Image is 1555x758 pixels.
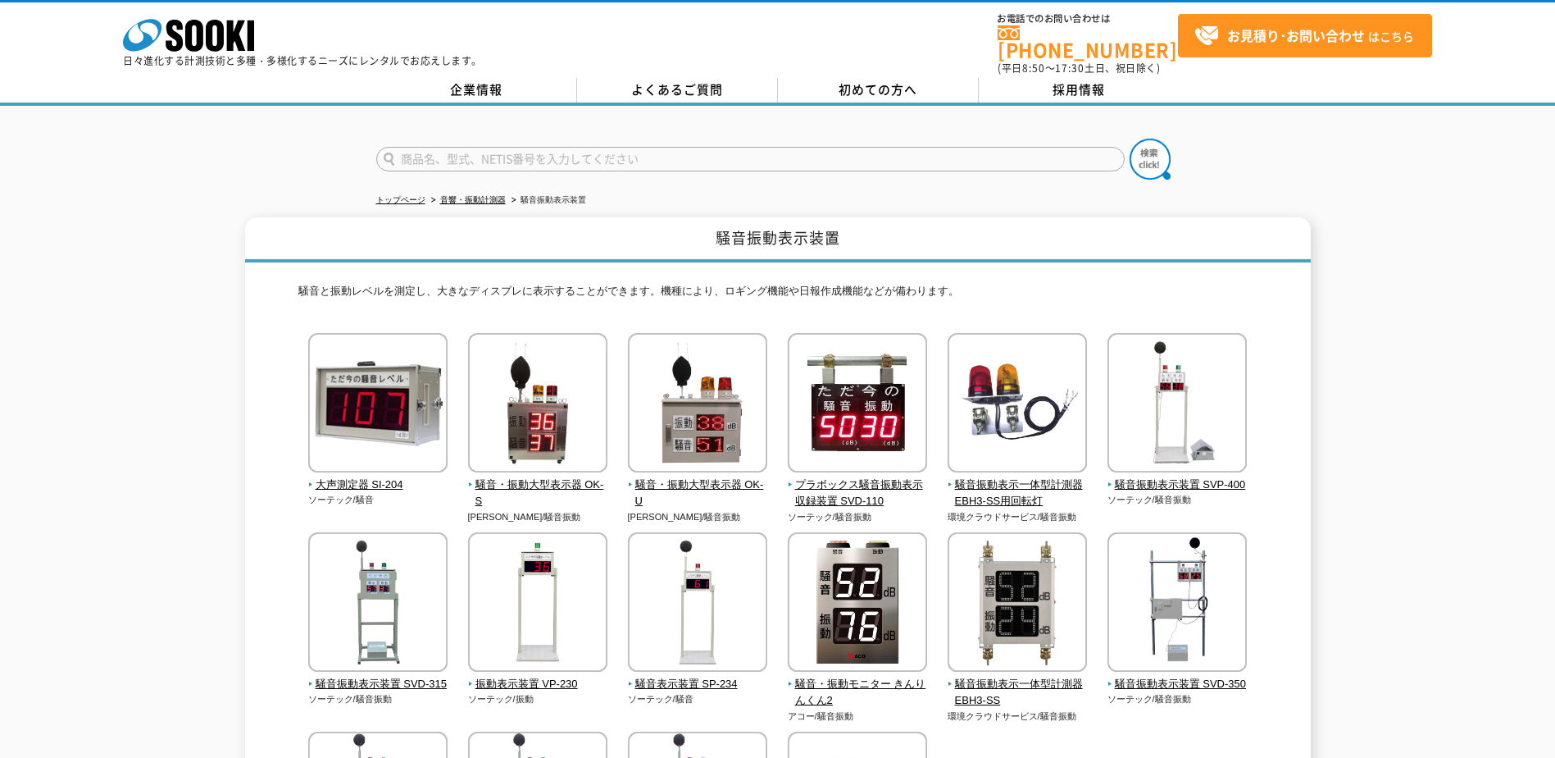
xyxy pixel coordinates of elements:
[948,477,1088,511] span: 騒音振動表示一体型計測器 EBH3-SS用回転灯
[948,532,1087,676] img: 騒音振動表示一体型計測器 EBH3-SS
[577,78,778,103] a: よくあるご質問
[376,195,425,204] a: トップページ
[308,461,448,494] a: 大声測定器 SI-204
[1178,14,1432,57] a: お見積り･お問い合わせはこちら
[468,510,608,524] p: [PERSON_NAME]/騒音振動
[788,510,928,524] p: ソーテック/騒音振動
[468,676,608,693] span: 振動表示装置 VP-230
[839,80,917,98] span: 初めての方へ
[1107,660,1248,693] a: 騒音振動表示装置 SVD-350
[508,192,586,209] li: 騒音振動表示装置
[948,676,1088,710] span: 騒音振動表示一体型計測器 EBH3-SS
[628,510,768,524] p: [PERSON_NAME]/騒音振動
[1022,61,1045,75] span: 8:50
[376,147,1125,171] input: 商品名、型式、NETIS番号を入力してください
[308,532,448,676] img: 騒音振動表示装置 SVD-315
[245,217,1311,263] h1: 騒音振動表示装置
[628,692,768,706] p: ソーテック/騒音
[1107,676,1248,693] span: 騒音振動表示装置 SVD-350
[628,660,768,693] a: 騒音表示装置 SP-234
[308,333,448,477] img: 大声測定器 SI-204
[628,676,768,693] span: 騒音表示装置 SP-234
[1130,139,1171,180] img: btn_search.png
[308,477,448,494] span: 大声測定器 SI-204
[788,710,928,724] p: アコー/騒音振動
[778,78,979,103] a: 初めての方へ
[948,333,1087,477] img: 騒音振動表示一体型計測器 EBH3-SS用回転灯
[1194,24,1414,48] span: はこちら
[1107,461,1248,494] a: 騒音振動表示装置 SVP-400
[998,61,1160,75] span: (平日 ～ 土日、祝日除く)
[948,510,1088,524] p: 環境クラウドサービス/騒音振動
[468,692,608,706] p: ソーテック/振動
[788,477,928,511] span: プラボックス騒音振動表示収録装置 SVD-110
[788,660,928,710] a: 騒音・振動モニター きんりんくん2
[1055,61,1084,75] span: 17:30
[1227,25,1365,45] strong: お見積り･お問い合わせ
[948,710,1088,724] p: 環境クラウドサービス/騒音振動
[1107,532,1247,676] img: 騒音振動表示装置 SVD-350
[123,56,482,66] p: 日々進化する計測技術と多種・多様化するニーズにレンタルでお応えします。
[788,532,927,676] img: 騒音・振動モニター きんりんくん2
[1107,692,1248,706] p: ソーテック/騒音振動
[979,78,1180,103] a: 採用情報
[468,477,608,511] span: 騒音・振動大型表示器 OK-S
[308,493,448,507] p: ソーテック/騒音
[1107,493,1248,507] p: ソーテック/騒音振動
[468,532,607,676] img: 振動表示装置 VP-230
[1107,333,1247,477] img: 騒音振動表示装置 SVP-400
[468,461,608,510] a: 騒音・振動大型表示器 OK-S
[628,532,767,676] img: 騒音表示装置 SP-234
[376,78,577,103] a: 企業情報
[788,333,927,477] img: プラボックス騒音振動表示収録装置 SVD-110
[298,283,1257,308] p: 騒音と振動レベルを測定し、大きなディスプレに表示することができます。機種により、ロギング機能や日報作成機能などが備わります。
[998,25,1178,59] a: [PHONE_NUMBER]
[948,461,1088,510] a: 騒音振動表示一体型計測器 EBH3-SS用回転灯
[628,333,767,477] img: 騒音・振動大型表示器 OK-U
[308,676,448,693] span: 騒音振動表示装置 SVD-315
[628,477,768,511] span: 騒音・振動大型表示器 OK-U
[998,14,1178,24] span: お電話でのお問い合わせは
[308,660,448,693] a: 騒音振動表示装置 SVD-315
[308,692,448,706] p: ソーテック/騒音振動
[788,461,928,510] a: プラボックス騒音振動表示収録装置 SVD-110
[440,195,506,204] a: 音響・振動計測器
[468,660,608,693] a: 振動表示装置 VP-230
[788,676,928,710] span: 騒音・振動モニター きんりんくん2
[1107,477,1248,494] span: 騒音振動表示装置 SVP-400
[628,461,768,510] a: 騒音・振動大型表示器 OK-U
[948,660,1088,710] a: 騒音振動表示一体型計測器 EBH3-SS
[468,333,607,477] img: 騒音・振動大型表示器 OK-S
